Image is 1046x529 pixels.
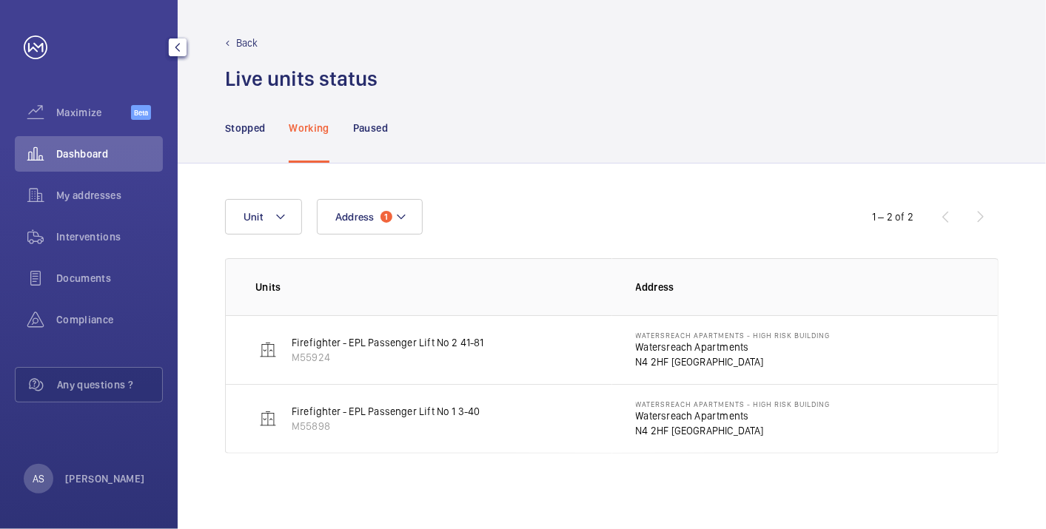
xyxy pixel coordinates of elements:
span: Interventions [56,229,163,244]
p: AS [33,471,44,486]
span: Maximize [56,105,131,120]
button: Unit [225,199,302,235]
span: Documents [56,271,163,286]
p: Watersreach Apartments [636,408,831,423]
p: [PERSON_NAME] [65,471,145,486]
p: M55924 [292,350,484,365]
p: Working [289,121,329,135]
span: My addresses [56,188,163,203]
span: Address [335,211,375,223]
span: Compliance [56,312,163,327]
span: 1 [380,211,392,223]
span: Dashboard [56,146,163,161]
p: Stopped [225,121,265,135]
p: Watersreach Apartments - High Risk Building [636,331,831,340]
p: M55898 [292,419,480,434]
p: Address [636,280,969,294]
h1: Live units status [225,65,378,92]
p: Watersreach Apartments [636,340,831,354]
p: Watersreach Apartments - High Risk Building [636,400,831,408]
p: N4 2HF [GEOGRAPHIC_DATA] [636,423,831,438]
img: elevator.svg [259,410,277,428]
span: Unit [244,211,263,223]
p: Firefighter - EPL Passenger Lift No 1 3-40 [292,404,480,419]
div: 1 – 2 of 2 [872,209,913,224]
p: Paused [353,121,388,135]
p: N4 2HF [GEOGRAPHIC_DATA] [636,354,831,369]
p: Firefighter - EPL Passenger Lift No 2 41-81 [292,335,484,350]
button: Address1 [317,199,423,235]
p: Back [236,36,258,50]
span: Any questions ? [57,377,162,392]
p: Units [255,280,612,294]
span: Beta [131,105,151,120]
img: elevator.svg [259,341,277,359]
